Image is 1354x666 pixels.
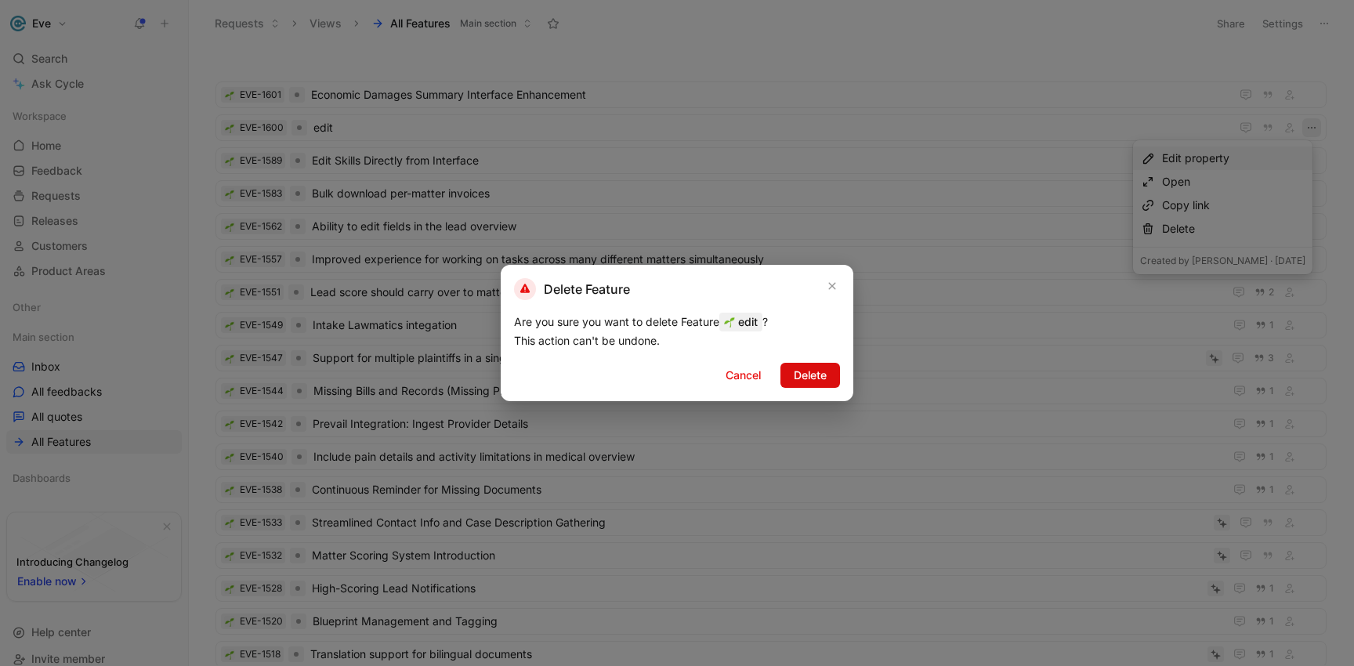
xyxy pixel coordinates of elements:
[712,363,774,388] button: Cancel
[514,313,840,350] div: Are you sure you want to delete Feature ? This action can't be undone.
[794,366,827,385] span: Delete
[726,366,761,385] span: Cancel
[514,278,630,300] h2: Delete Feature
[719,313,762,331] span: edit
[724,317,735,328] img: 🌱
[780,363,840,388] button: Delete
